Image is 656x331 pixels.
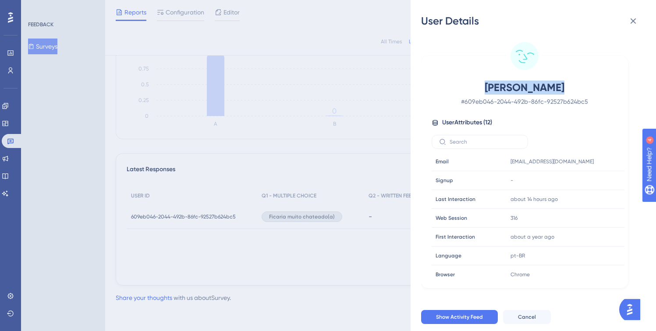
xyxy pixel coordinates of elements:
span: First Interaction [436,233,475,240]
span: Browser [436,271,455,278]
time: about a year ago [511,234,554,240]
span: Signup [436,177,453,184]
span: Language [436,252,461,259]
div: 4 [61,4,64,11]
span: Chrome [511,271,530,278]
span: [PERSON_NAME] [447,81,602,95]
span: pt-BR [511,252,525,259]
span: Need Help? [21,2,55,13]
button: Show Activity Feed [421,310,498,324]
span: User Attributes ( 12 ) [442,117,492,128]
time: about 14 hours ago [511,196,558,202]
span: 316 [511,215,518,222]
span: Web Session [436,215,467,222]
span: Cancel [518,313,536,320]
input: Search [450,139,521,145]
div: User Details [421,14,645,28]
iframe: UserGuiding AI Assistant Launcher [619,296,645,323]
span: - [511,177,513,184]
span: [EMAIL_ADDRESS][DOMAIN_NAME] [511,158,594,165]
span: Show Activity Feed [436,313,483,320]
span: # 609eb046-2044-492b-86fc-92527b624bc5 [447,96,602,107]
button: Cancel [503,310,551,324]
span: Email [436,158,449,165]
span: Last Interaction [436,196,475,203]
